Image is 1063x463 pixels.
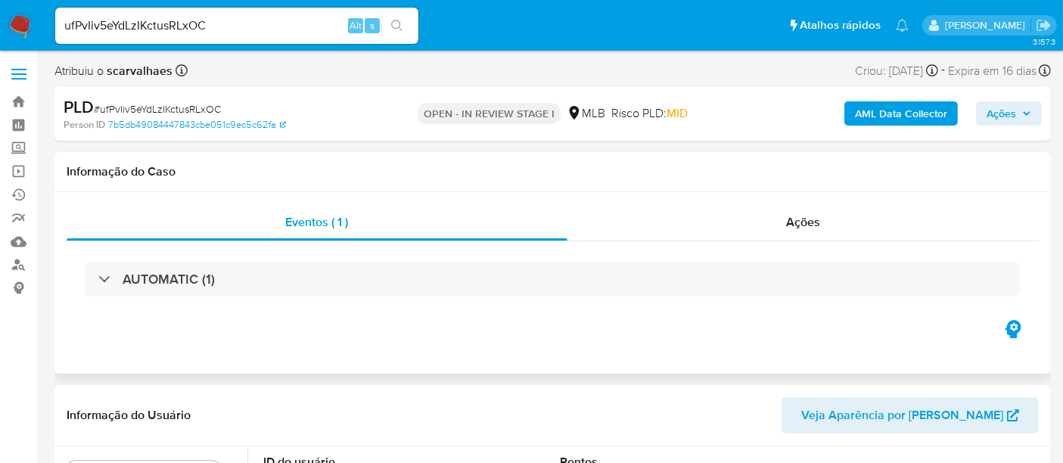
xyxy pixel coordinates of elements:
[64,118,105,132] b: Person ID
[85,262,1021,297] div: AUTOMATIC (1)
[67,408,191,423] h1: Informação do Usuário
[855,61,938,81] div: Criou: [DATE]
[667,104,688,122] span: MID
[67,164,1039,179] h1: Informação do Caso
[611,105,688,122] span: Risco PLD:
[987,101,1016,126] span: Ações
[844,101,958,126] button: AML Data Collector
[782,397,1039,433] button: Veja Aparência por [PERSON_NAME]
[285,213,348,231] span: Eventos ( 1 )
[976,101,1042,126] button: Ações
[350,18,362,33] span: Alt
[55,16,418,36] input: Pesquise usuários ou casos...
[1036,17,1052,33] a: Sair
[123,271,215,287] h3: AUTOMATIC (1)
[381,15,412,36] button: search-icon
[370,18,375,33] span: s
[54,63,173,79] span: Atribuiu o
[567,105,605,122] div: MLB
[941,61,945,81] span: -
[945,18,1030,33] p: erico.trevizan@mercadopago.com.br
[64,95,94,119] b: PLD
[896,19,909,32] a: Notificações
[948,63,1037,79] span: Expira em 16 dias
[786,213,820,231] span: Ações
[801,397,1003,433] span: Veja Aparência por [PERSON_NAME]
[855,101,947,126] b: AML Data Collector
[104,62,173,79] b: scarvalhaes
[800,17,881,33] span: Atalhos rápidos
[418,103,561,124] p: OPEN - IN REVIEW STAGE I
[94,101,221,117] span: # ufPvIiv5eYdLzIKctusRLxOC
[108,118,286,132] a: 7b5db49084447843cbe051c9ec5c62fa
